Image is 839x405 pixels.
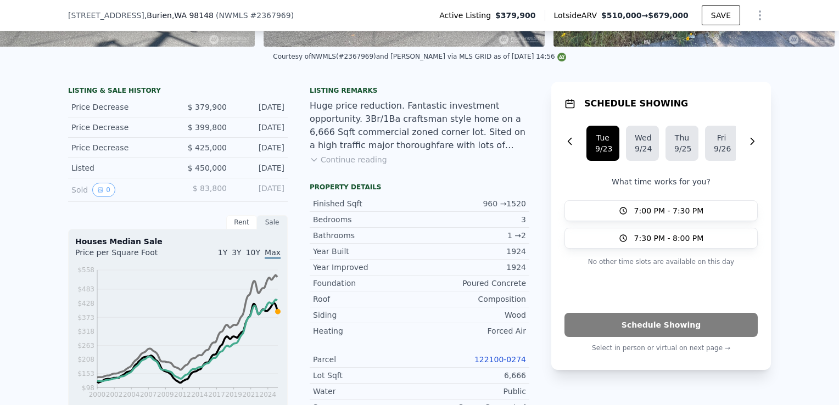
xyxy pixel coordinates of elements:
[313,278,419,289] div: Foundation
[226,215,257,229] div: Rent
[236,183,284,197] div: [DATE]
[236,162,284,173] div: [DATE]
[635,132,650,143] div: Wed
[634,205,704,216] span: 7:00 PM - 7:30 PM
[219,11,248,20] span: NWMLS
[310,154,387,165] button: Continue reading
[216,10,294,21] div: ( )
[564,200,758,221] button: 7:00 PM - 7:30 PM
[310,86,529,95] div: Listing remarks
[77,285,94,293] tspan: $483
[419,262,526,273] div: 1924
[225,391,242,398] tspan: 2019
[705,126,738,161] button: Fri9/26
[242,391,259,398] tspan: 2021
[71,122,169,133] div: Price Decrease
[157,391,174,398] tspan: 2009
[208,391,225,398] tspan: 2017
[188,123,227,132] span: $ 399,800
[749,4,771,26] button: Show Options
[564,341,758,355] p: Select in person or virtual on next page →
[140,391,157,398] tspan: 2007
[419,310,526,320] div: Wood
[313,386,419,397] div: Water
[174,391,191,398] tspan: 2012
[172,11,214,20] span: , WA 98148
[635,143,650,154] div: 9/24
[92,183,115,197] button: View historical data
[313,310,419,320] div: Siding
[193,184,227,193] span: $ 83,800
[634,233,704,244] span: 7:30 PM - 8:00 PM
[601,11,642,20] span: $510,000
[77,266,94,274] tspan: $558
[236,122,284,133] div: [DATE]
[246,248,260,257] span: 10Y
[419,246,526,257] div: 1924
[554,10,601,21] span: Lotside ARV
[702,5,740,25] button: SAVE
[188,164,227,172] span: $ 450,000
[188,143,227,152] span: $ 425,000
[313,214,419,225] div: Bedrooms
[313,230,419,241] div: Bathrooms
[71,142,169,153] div: Price Decrease
[313,262,419,273] div: Year Improved
[236,102,284,113] div: [DATE]
[71,162,169,173] div: Listed
[601,10,689,21] span: →
[626,126,659,161] button: Wed9/24
[236,142,284,153] div: [DATE]
[419,294,526,305] div: Composition
[265,248,281,259] span: Max
[188,103,227,111] span: $ 379,900
[313,294,419,305] div: Roof
[564,176,758,187] p: What time works for you?
[419,230,526,241] div: 1 → 2
[419,325,526,336] div: Forced Air
[474,355,526,364] a: 122100-0274
[68,10,144,21] span: [STREET_ADDRESS]
[68,86,288,97] div: LISTING & SALE HISTORY
[419,386,526,397] div: Public
[313,325,419,336] div: Heating
[260,391,277,398] tspan: 2024
[257,215,288,229] div: Sale
[595,143,611,154] div: 9/23
[564,313,758,337] button: Schedule Showing
[218,248,227,257] span: 1Y
[71,183,169,197] div: Sold
[313,354,419,365] div: Parcel
[75,247,178,265] div: Price per Square Foot
[495,10,536,21] span: $379,900
[250,11,291,20] span: # 2367969
[310,99,529,152] div: Huge price reduction. Fantastic investment opportunity. 3Br/1Ba craftsman style home on a 6,666 S...
[77,356,94,363] tspan: $208
[89,391,106,398] tspan: 2000
[77,328,94,335] tspan: $318
[419,278,526,289] div: Poured Concrete
[77,342,94,350] tspan: $263
[313,370,419,381] div: Lot Sqft
[439,10,495,21] span: Active Listing
[191,391,208,398] tspan: 2014
[313,198,419,209] div: Finished Sqft
[564,255,758,268] p: No other time slots are available on this day
[123,391,140,398] tspan: 2004
[77,314,94,322] tspan: $373
[564,228,758,249] button: 7:30 PM - 8:00 PM
[557,53,566,61] img: NWMLS Logo
[584,97,688,110] h1: SCHEDULE SHOWING
[648,11,689,20] span: $679,000
[77,370,94,378] tspan: $153
[232,248,241,257] span: 3Y
[419,370,526,381] div: 6,666
[586,126,619,161] button: Tue9/23
[714,132,729,143] div: Fri
[77,300,94,307] tspan: $428
[106,391,123,398] tspan: 2002
[595,132,611,143] div: Tue
[82,384,94,392] tspan: $98
[674,143,690,154] div: 9/25
[665,126,698,161] button: Thu9/25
